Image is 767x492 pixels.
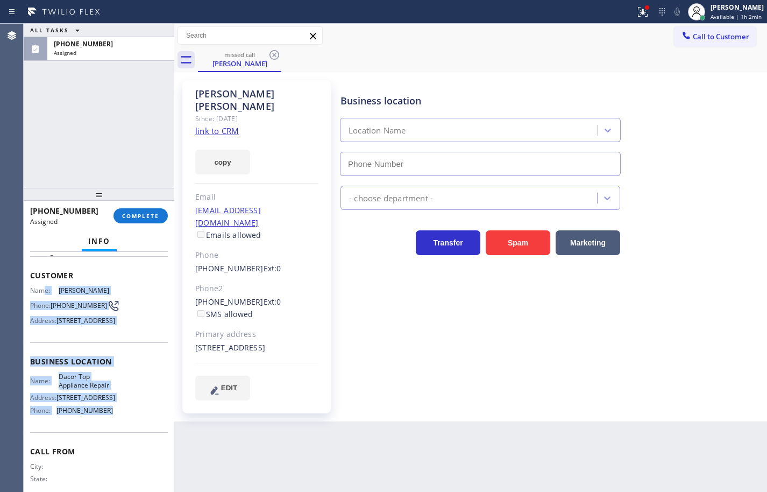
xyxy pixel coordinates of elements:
div: Phone [195,249,318,262]
a: link to CRM [195,125,239,136]
input: Emails allowed [197,231,204,238]
span: Business location [30,356,168,367]
div: [STREET_ADDRESS] [195,342,318,354]
div: Judy Pauley [199,48,280,71]
span: Assigned [54,49,76,57]
button: Transfer [416,230,480,255]
div: missed call [199,51,280,59]
button: Spam [486,230,550,255]
button: EDIT [195,376,250,400]
div: Email [195,191,318,203]
div: Primary address [195,328,318,341]
span: [STREET_ADDRESS] [56,393,115,402]
button: Marketing [556,230,620,255]
span: [PERSON_NAME] [59,286,112,294]
span: Call to Customer [693,32,749,41]
span: COMPLETE [122,212,159,220]
span: EDIT [221,384,237,392]
span: Call From [30,446,168,456]
span: [PHONE_NUMBER] [56,406,113,414]
button: copy [195,150,250,174]
input: Phone Number [340,152,621,176]
span: Dacor Top Appliance Repair [59,372,112,389]
a: [PHONE_NUMBER] [195,297,264,307]
span: [STREET_ADDRESS] [56,317,115,325]
span: Name: [30,286,59,294]
div: [PERSON_NAME] [PERSON_NAME] [195,88,318,113]
span: Assigned [30,217,58,226]
div: Since: [DATE] [195,113,318,125]
span: Ext: 0 [264,263,281,273]
label: Emails allowed [195,230,261,240]
div: [PERSON_NAME] [711,3,764,12]
span: Info [88,236,110,246]
div: Location Name [349,124,406,137]
span: Address: [30,393,56,402]
button: ALL TASKS [24,24,90,37]
span: Phone: [30,406,56,414]
button: Call to Customer [674,26,756,47]
div: [PERSON_NAME] [199,59,280,68]
span: [PHONE_NUMBER] [30,206,98,216]
span: Ext: 0 [264,297,281,307]
div: Business location [340,94,620,108]
span: [PHONE_NUMBER] [51,301,107,310]
input: Search [178,27,322,44]
span: [PHONE_NUMBER] [54,39,113,48]
span: Phone: [30,301,51,310]
div: Phone2 [195,283,318,295]
button: Mute [670,4,685,19]
span: Customer [30,270,168,280]
label: SMS allowed [195,309,253,319]
button: Info [82,231,117,252]
span: ALL TASKS [30,26,69,34]
span: Address: [30,317,56,325]
span: City: [30,462,59,470]
span: Available | 1h 2min [711,13,762,20]
span: Name: [30,377,59,385]
button: COMPLETE [113,208,168,223]
span: State: [30,475,59,483]
input: SMS allowed [197,310,204,317]
a: [EMAIL_ADDRESS][DOMAIN_NAME] [195,205,261,228]
div: - choose department - [349,192,433,204]
a: [PHONE_NUMBER] [195,263,264,273]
